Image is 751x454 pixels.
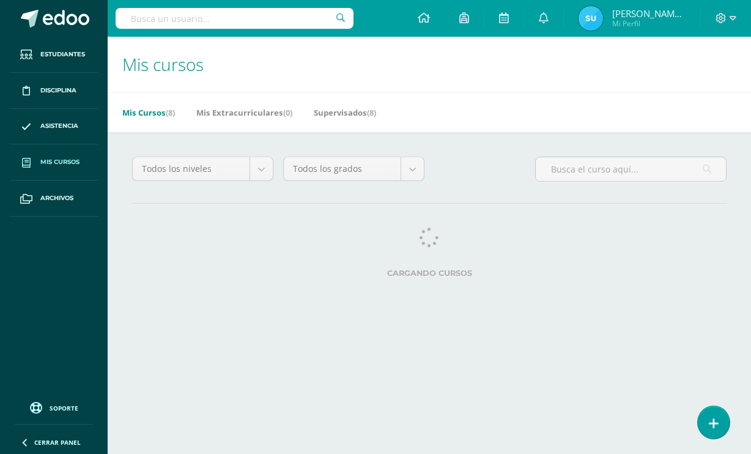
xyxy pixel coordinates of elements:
[50,404,78,412] span: Soporte
[40,193,73,203] span: Archivos
[40,121,78,131] span: Asistencia
[284,157,424,180] a: Todos los grados
[10,144,98,180] a: Mis cursos
[10,37,98,73] a: Estudiantes
[122,53,204,76] span: Mis cursos
[40,86,76,95] span: Disciplina
[15,399,93,415] a: Soporte
[116,8,353,29] input: Busca un usuario...
[166,107,175,118] span: (8)
[293,157,391,180] span: Todos los grados
[133,157,273,180] a: Todos los niveles
[34,438,81,447] span: Cerrar panel
[40,50,85,59] span: Estudiantes
[536,157,726,181] input: Busca el curso aquí...
[10,73,98,109] a: Disciplina
[10,180,98,217] a: Archivos
[196,103,292,122] a: Mis Extracurriculares(0)
[314,103,376,122] a: Supervisados(8)
[10,109,98,145] a: Asistencia
[283,107,292,118] span: (0)
[612,18,686,29] span: Mi Perfil
[579,6,603,31] img: 03cfb818012ff72c9e7bc97db25811df.png
[122,103,175,122] a: Mis Cursos(8)
[132,269,727,278] label: Cargando cursos
[40,157,80,167] span: Mis cursos
[367,107,376,118] span: (8)
[612,7,686,20] span: [PERSON_NAME] [PERSON_NAME]
[142,157,240,180] span: Todos los niveles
